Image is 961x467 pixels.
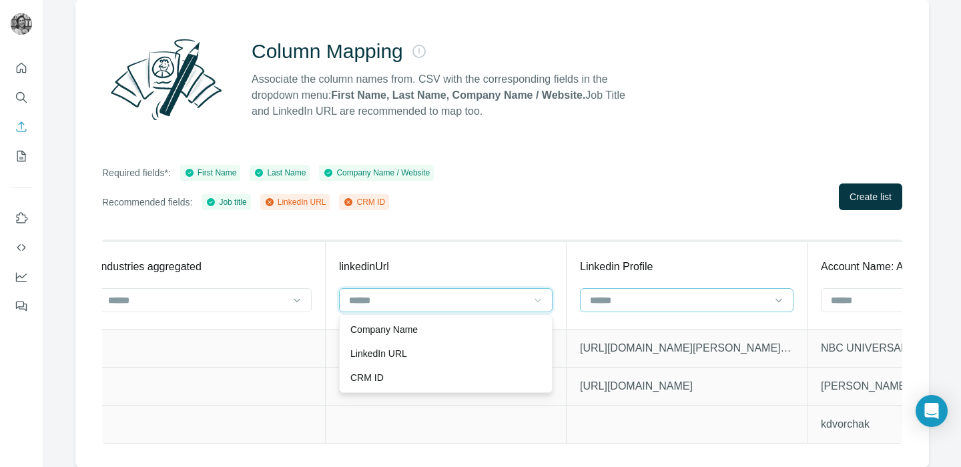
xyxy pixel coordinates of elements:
button: Search [11,85,32,109]
div: Open Intercom Messenger [916,395,948,427]
div: Last Name [254,167,306,179]
p: Industries aggregated [98,259,202,275]
p: Associate the column names from. CSV with the corresponding fields in the dropdown menu: Job Titl... [252,71,637,119]
div: LinkedIn URL [264,196,326,208]
p: Required fields*: [102,166,171,179]
button: Feedback [11,294,32,318]
button: Create list [839,183,902,210]
div: Company Name / Website [323,167,430,179]
p: linkedinUrl [339,259,389,275]
p: Recommended fields: [102,195,192,209]
div: Job title [206,196,246,208]
h2: Column Mapping [252,39,403,63]
div: CRM ID [343,196,385,208]
p: [URL][DOMAIN_NAME] [580,378,793,394]
p: Linkedin Profile [580,259,653,275]
div: First Name [184,167,237,179]
button: Enrich CSV [11,115,32,139]
img: Avatar [11,13,32,35]
button: Use Surfe on LinkedIn [11,206,32,230]
p: [URL][DOMAIN_NAME][PERSON_NAME][PERSON_NAME] [580,340,793,356]
p: Company Name [350,323,418,336]
span: Create list [850,190,892,203]
strong: First Name, Last Name, Company Name / Website. [331,89,585,101]
button: Dashboard [11,265,32,289]
button: My lists [11,144,32,168]
img: Surfe Illustration - Column Mapping [102,31,230,127]
p: LinkedIn URL [350,347,407,360]
button: Use Surfe API [11,236,32,260]
p: CRM ID [350,371,384,384]
button: Quick start [11,56,32,80]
